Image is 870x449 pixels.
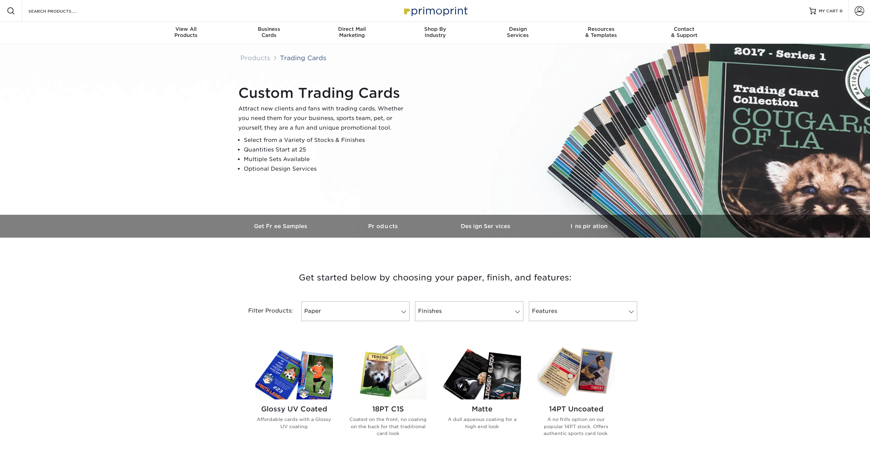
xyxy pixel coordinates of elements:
[529,301,637,321] a: Features
[333,223,435,229] h3: Products
[819,8,838,14] span: MY CART
[537,346,615,399] img: 14PT Uncoated Trading Cards
[227,26,310,38] div: Cards
[643,22,726,44] a: Contact& Support
[435,223,538,229] h3: Design Services
[255,405,333,413] h2: Glossy UV Coated
[255,346,333,399] img: Glossy UV Coated Trading Cards
[240,54,270,62] a: Products
[840,9,843,13] span: 0
[560,22,643,44] a: Resources& Templates
[349,346,427,399] img: 18PT C1S Trading Cards
[349,405,427,413] h2: 18PT C1S
[477,26,560,38] div: Services
[538,223,640,229] h3: Inspiration
[244,135,409,145] li: Select from a Variety of Stocks & Finishes
[349,416,427,437] p: Coated on the front, no coating on the back for that traditional card look
[244,164,409,174] li: Optional Design Services
[145,26,228,38] div: Products
[443,416,521,430] p: A dull aqueous coating for a high end look
[230,215,333,238] a: Get Free Samples
[537,416,615,437] p: A no frills option on our popular 14PT stock. Offers authentic sports card look.
[255,346,333,448] a: Glossy UV Coated Trading Cards Glossy UV Coated Affordable cards with a Glossy UV coating
[443,346,521,399] img: Matte Trading Cards
[310,22,393,44] a: Direct MailMarketing
[415,301,523,321] a: Finishes
[244,155,409,164] li: Multiple Sets Available
[443,405,521,413] h2: Matte
[310,26,393,32] span: Direct Mail
[333,215,435,238] a: Products
[537,405,615,413] h2: 14PT Uncoated
[238,85,409,101] h1: Custom Trading Cards
[643,26,726,32] span: Contact
[227,22,310,44] a: BusinessCards
[393,26,477,38] div: Industry
[477,26,560,32] span: Design
[230,301,298,321] div: Filter Products:
[443,346,521,448] a: Matte Trading Cards Matte A dull aqueous coating for a high end look
[393,22,477,44] a: Shop ByIndustry
[393,26,477,32] span: Shop By
[349,346,427,448] a: 18PT C1S Trading Cards 18PT C1S Coated on the front, no coating on the back for that traditional ...
[435,215,538,238] a: Design Services
[238,104,409,133] p: Attract new clients and fans with trading cards. Whether you need them for your business, sports ...
[28,7,94,15] input: SEARCH PRODUCTS.....
[230,223,333,229] h3: Get Free Samples
[310,26,393,38] div: Marketing
[538,215,640,238] a: Inspiration
[255,416,333,430] p: Affordable cards with a Glossy UV coating
[227,26,310,32] span: Business
[244,145,409,155] li: Quantities Start at 25
[301,301,410,321] a: Paper
[145,26,228,32] span: View All
[560,26,643,32] span: Resources
[643,26,726,38] div: & Support
[280,54,326,62] a: Trading Cards
[560,26,643,38] div: & Templates
[235,262,635,293] h3: Get started below by choosing your paper, finish, and features:
[401,3,469,18] img: Primoprint
[537,346,615,448] a: 14PT Uncoated Trading Cards 14PT Uncoated A no frills option on our popular 14PT stock. Offers au...
[477,22,560,44] a: DesignServices
[145,22,228,44] a: View AllProducts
